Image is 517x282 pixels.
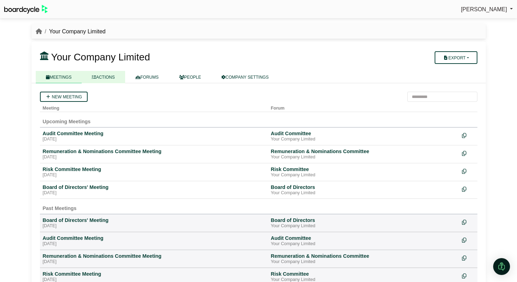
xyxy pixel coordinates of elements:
div: Your Company Limited [271,137,456,142]
button: Export [435,51,477,64]
span: Your Company Limited [51,52,150,63]
div: Risk Committee [271,166,456,172]
div: [DATE] [43,241,265,247]
div: Remuneration & Nominations Committee [271,253,456,259]
div: Make a copy [462,235,475,244]
div: Risk Committee [271,271,456,277]
div: Make a copy [462,184,475,194]
a: Board of Directors Your Company Limited [271,184,456,196]
div: Make a copy [462,166,475,176]
a: Remuneration & Nominations Committee Your Company Limited [271,148,456,160]
div: [DATE] [43,259,265,265]
div: Board of Directors [271,217,456,223]
div: Your Company Limited [271,223,456,229]
a: Risk Committee Meeting [DATE] [43,166,265,178]
div: Make a copy [462,253,475,262]
a: Board of Directors' Meeting [DATE] [43,217,265,229]
a: Board of Directors Your Company Limited [271,217,456,229]
a: COMPANY SETTINGS [211,71,279,83]
a: Audit Committee Meeting [DATE] [43,235,265,247]
a: Board of Directors' Meeting [DATE] [43,184,265,196]
a: Risk Committee Your Company Limited [271,166,456,178]
a: PEOPLE [169,71,211,83]
div: Audit Committee Meeting [43,130,265,137]
div: [DATE] [43,137,265,142]
div: Risk Committee Meeting [43,271,265,277]
div: Audit Committee [271,235,456,241]
div: Open Intercom Messenger [493,258,510,275]
div: Your Company Limited [271,172,456,178]
div: Board of Directors' Meeting [43,217,265,223]
th: Forum [268,102,459,112]
div: Your Company Limited [271,190,456,196]
a: MEETINGS [36,71,82,83]
div: Make a copy [462,130,475,140]
div: Board of Directors [271,184,456,190]
div: [DATE] [43,223,265,229]
div: Board of Directors' Meeting [43,184,265,190]
div: Your Company Limited [271,155,456,160]
div: Remuneration & Nominations Committee [271,148,456,155]
div: [DATE] [43,190,265,196]
div: Your Company Limited [271,259,456,265]
a: Remuneration & Nominations Committee Your Company Limited [271,253,456,265]
div: Audit Committee [271,130,456,137]
th: Meeting [40,102,268,112]
img: BoardcycleBlackGreen-aaafeed430059cb809a45853b8cf6d952af9d84e6e89e1f1685b34bfd5cb7d64.svg [4,5,48,14]
div: Audit Committee Meeting [43,235,265,241]
a: [PERSON_NAME] [461,5,513,14]
a: Audit Committee Your Company Limited [271,130,456,142]
div: Remuneration & Nominations Committee Meeting [43,253,265,259]
li: Your Company Limited [42,27,106,36]
div: Make a copy [462,217,475,227]
div: Make a copy [462,148,475,158]
div: Your Company Limited [271,241,456,247]
a: New meeting [40,92,88,102]
a: Audit Committee Meeting [DATE] [43,130,265,142]
a: Remuneration & Nominations Committee Meeting [DATE] [43,253,265,265]
a: ACTIONS [82,71,125,83]
a: Remuneration & Nominations Committee Meeting [DATE] [43,148,265,160]
span: [PERSON_NAME] [461,6,507,12]
a: FORUMS [125,71,169,83]
nav: breadcrumb [36,27,106,36]
td: Past Meetings [40,199,477,214]
div: [DATE] [43,172,265,178]
div: Make a copy [462,271,475,280]
div: Remuneration & Nominations Committee Meeting [43,148,265,155]
td: Upcoming Meetings [40,112,477,127]
a: Audit Committee Your Company Limited [271,235,456,247]
div: Risk Committee Meeting [43,166,265,172]
div: [DATE] [43,155,265,160]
